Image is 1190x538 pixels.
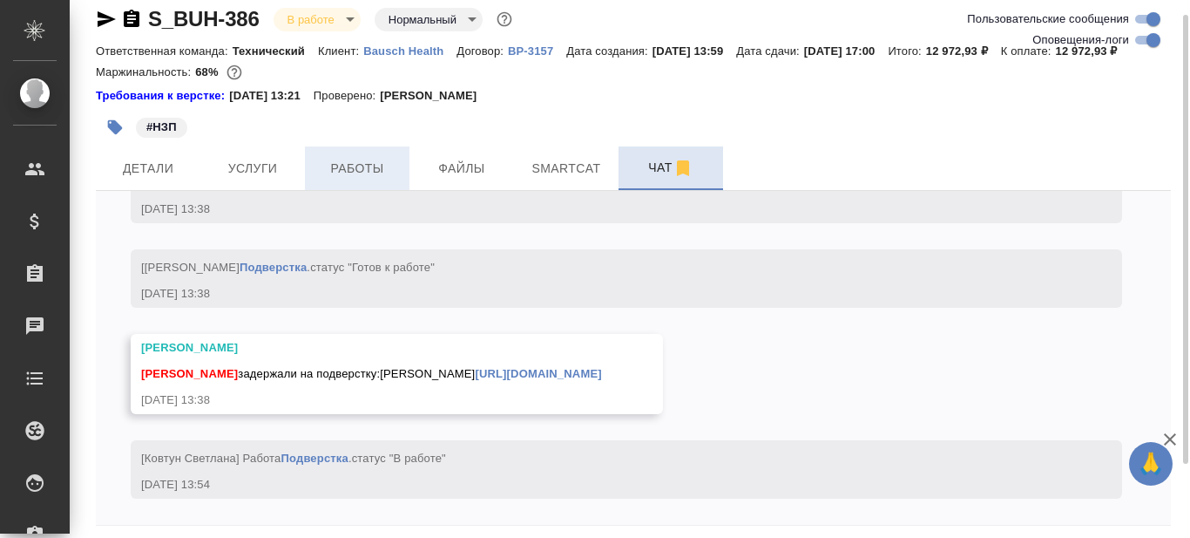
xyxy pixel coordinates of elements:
span: 🙏 [1136,446,1166,482]
a: [URL][DOMAIN_NAME] [475,367,601,380]
p: Клиент: [318,44,363,58]
button: Нормальный [383,12,462,27]
a: S_BUH-386 [148,7,260,31]
div: [PERSON_NAME] [141,339,602,357]
p: [DATE] 13:59 [652,44,737,58]
div: [DATE] 13:54 [141,476,1061,494]
p: Технический [233,44,318,58]
p: 12 972,93 ₽ [1056,44,1131,58]
p: Маржинальность: [96,65,195,78]
div: [DATE] 13:38 [141,392,602,409]
p: [DATE] 17:00 [804,44,889,58]
p: Дата создания: [566,44,652,58]
a: Bausch Health [363,43,456,58]
p: [DATE] 13:21 [229,87,314,105]
span: [[PERSON_NAME] . [141,261,435,274]
p: Итого: [888,44,925,58]
button: Добавить тэг [96,108,134,146]
span: статус "В работе" [352,452,446,465]
span: Услуги [211,158,294,180]
button: 🙏 [1129,442,1173,486]
svg: Отписаться [673,158,693,179]
p: ВР-3157 [508,44,566,58]
div: Нажми, чтобы открыть папку с инструкцией [96,87,229,105]
a: Подверстка [281,452,348,465]
span: [Ковтун Светлана] Работа . [141,452,446,465]
p: Bausch Health [363,44,456,58]
button: В работе [282,12,340,27]
span: Пользовательские сообщения [967,10,1129,28]
span: [PERSON_NAME] [141,367,238,380]
p: Ответственная команда: [96,44,233,58]
span: Smartcat [524,158,608,180]
div: В работе [375,8,483,31]
p: К оплате: [1001,44,1056,58]
p: Дата сдачи: [736,44,803,58]
span: Работы [315,158,399,180]
button: Скопировать ссылку для ЯМессенджера [96,9,117,30]
span: Детали [106,158,190,180]
span: Оповещения-логи [1032,31,1129,49]
span: НЗП [134,119,189,133]
button: 3439.48 RUB; [223,61,246,84]
a: ВР-3157 [508,43,566,58]
a: Подверстка [240,261,307,274]
p: Проверено: [314,87,381,105]
p: 12 972,93 ₽ [926,44,1001,58]
p: #НЗП [146,119,177,136]
button: Скопировать ссылку [121,9,142,30]
button: Доп статусы указывают на важность/срочность заказа [493,8,516,31]
div: [DATE] 13:38 [141,201,1061,218]
p: [PERSON_NAME] [380,87,490,105]
a: Требования к верстке: [96,87,229,105]
p: Договор: [456,44,508,58]
div: В работе [274,8,361,31]
p: 68% [195,65,222,78]
span: статус "Готов к работе" [310,261,435,274]
span: задержали на подверстку:[PERSON_NAME] [141,367,602,380]
span: Чат [629,157,713,179]
span: Файлы [420,158,504,180]
div: [DATE] 13:38 [141,285,1061,303]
